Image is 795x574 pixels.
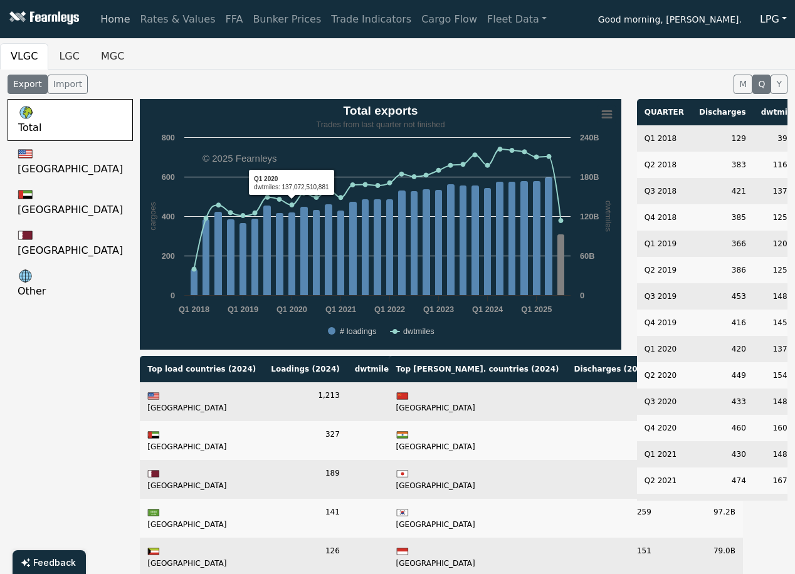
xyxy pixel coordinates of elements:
td: [GEOGRAPHIC_DATA] [140,421,263,460]
a: [GEOGRAPHIC_DATA] [8,222,133,263]
td: Q2 2019 [637,257,692,283]
td: 1,213 [263,382,347,421]
td: Q2 2020 [637,362,692,389]
td: 430 [692,441,754,467]
span: Good morning, [PERSON_NAME]. [598,10,742,31]
td: 449 [692,362,754,389]
a: [GEOGRAPHIC_DATA] [8,141,133,182]
text: Total exports [344,104,418,117]
td: Q2 2021 [637,467,692,494]
td: 72.8B [347,421,431,460]
text: Q1 2018 [179,305,209,314]
button: M [734,75,752,94]
a: Bunker Prices [248,7,326,32]
td: Q1 2021 [637,441,692,467]
td: Q1 2019 [637,231,692,257]
text: Q1 2021 [325,305,356,314]
td: Q3 2020 [637,389,692,415]
th: Loadings ( 2024 ) [263,356,347,382]
text: dwtmiles [403,326,434,336]
text: cargoes [148,202,157,231]
td: 38.9B [347,460,431,499]
td: 416 [692,310,754,336]
td: 189 [263,460,347,499]
td: Q1 2020 [637,336,692,362]
text: 0 [580,291,584,300]
th: Discharges ( 2024 ) [567,356,659,382]
th: Discharges [692,99,754,125]
td: 474 [692,467,754,494]
button: LPG [752,8,795,31]
td: [GEOGRAPHIC_DATA] [389,499,567,538]
th: Top load countries ( 2024 ) [140,356,263,382]
a: FFA [221,7,248,32]
td: 386 [692,257,754,283]
text: # loadings [340,326,376,336]
td: 961 [567,382,659,421]
td: 420 [692,336,754,362]
td: 141 [263,499,347,538]
text: 0 [171,291,175,300]
text: 180B [580,172,599,182]
text: dwtmiles [604,201,614,232]
td: 366 [692,231,754,257]
a: [GEOGRAPHIC_DATA] [8,182,133,222]
th: QUARTER [637,99,692,125]
text: Q1 2020 [276,305,307,314]
td: 605.4B [347,382,431,421]
td: Q3 2019 [637,283,692,310]
td: 433 [692,389,754,415]
td: [GEOGRAPHIC_DATA] [389,382,567,421]
text: Q1 2022 [374,305,405,314]
button: Export [8,75,48,94]
td: 383 [692,152,754,178]
text: Q1 2025 [522,305,552,314]
button: Import [48,75,88,94]
text: 400 [162,212,175,221]
td: Q4 2019 [637,310,692,336]
button: Y [771,75,787,94]
text: © 2025 Fearnleys [203,153,277,164]
text: 600 [162,172,175,182]
a: Total [8,99,133,141]
td: Q4 2018 [637,204,692,231]
td: 327 [263,421,347,460]
tspan: Trades from last quarter not finished [317,120,445,129]
td: 385 [692,204,754,231]
text: 120B [580,212,599,221]
text: Q1 2023 [423,305,454,314]
text: 200 [162,251,175,261]
a: Cargo Flow [416,7,482,32]
button: MGC [90,43,135,70]
td: [GEOGRAPHIC_DATA] [140,499,263,538]
td: 434 [567,460,659,499]
td: 38.2B [347,499,431,538]
a: Fleet Data [482,7,552,32]
td: [GEOGRAPHIC_DATA] [389,421,567,460]
td: 453 [692,283,754,310]
td: [GEOGRAPHIC_DATA] [140,382,263,421]
td: 421 [692,178,754,204]
a: Rates & Values [135,7,221,32]
a: Trade Indicators [326,7,416,32]
button: Q [752,75,771,94]
th: dwtmiles ( 2024 ) [347,356,431,382]
text: Q1 2019 [228,305,258,314]
td: Q3 2021 [637,494,692,520]
td: 544 [567,421,659,460]
button: LGC [48,43,90,70]
td: Q1 2018 [637,125,692,152]
td: 460 [692,415,754,441]
a: Other [8,263,133,304]
td: 129 [692,125,754,152]
td: 259 [567,499,659,538]
td: [GEOGRAPHIC_DATA] [389,460,567,499]
td: 485 [692,494,754,520]
td: [GEOGRAPHIC_DATA] [140,460,263,499]
th: Top [PERSON_NAME]. countries ( 2024 ) [389,356,567,382]
td: Q2 2018 [637,152,692,178]
td: Q4 2020 [637,415,692,441]
a: Home [95,7,135,32]
text: Q1 2024 [472,305,503,314]
text: 800 [162,133,175,142]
